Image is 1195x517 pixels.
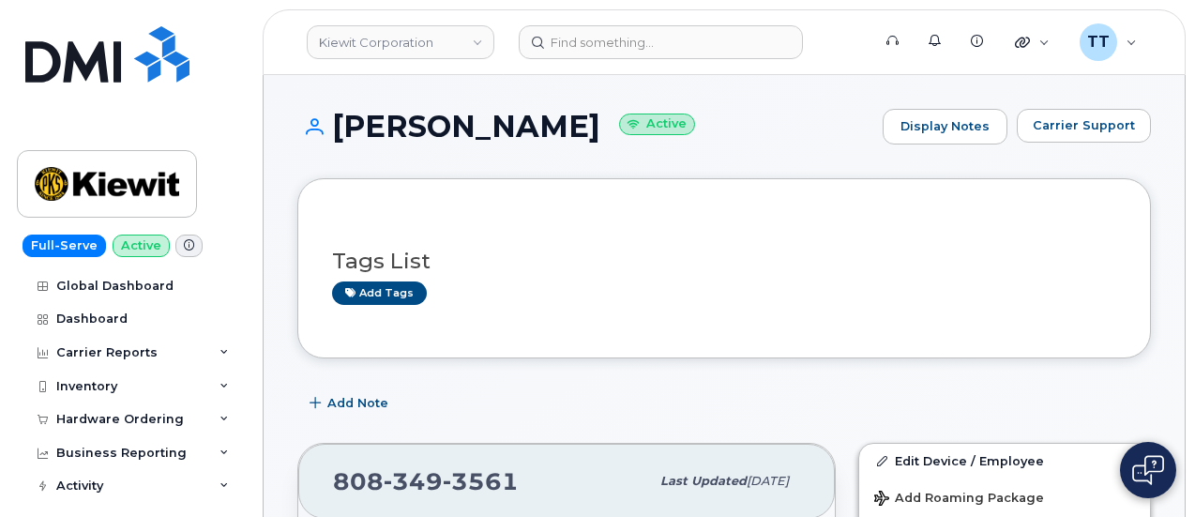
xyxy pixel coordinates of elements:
span: Last updated [660,474,747,488]
span: Add Note [327,394,388,412]
button: Add Note [297,387,404,420]
button: Add Roaming Package [859,478,1150,516]
h1: [PERSON_NAME] [297,110,873,143]
a: Display Notes [883,109,1007,144]
span: Carrier Support [1033,116,1135,134]
span: 3561 [443,467,519,495]
a: Edit Device / Employee [859,444,1150,478]
span: 808 [333,467,519,495]
span: [DATE] [747,474,789,488]
span: Add Roaming Package [874,491,1044,509]
small: Active [619,114,695,135]
a: Add tags [332,281,427,305]
button: Carrier Support [1017,109,1151,143]
img: Open chat [1132,455,1164,485]
h3: Tags List [332,250,1116,273]
span: 349 [384,467,443,495]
